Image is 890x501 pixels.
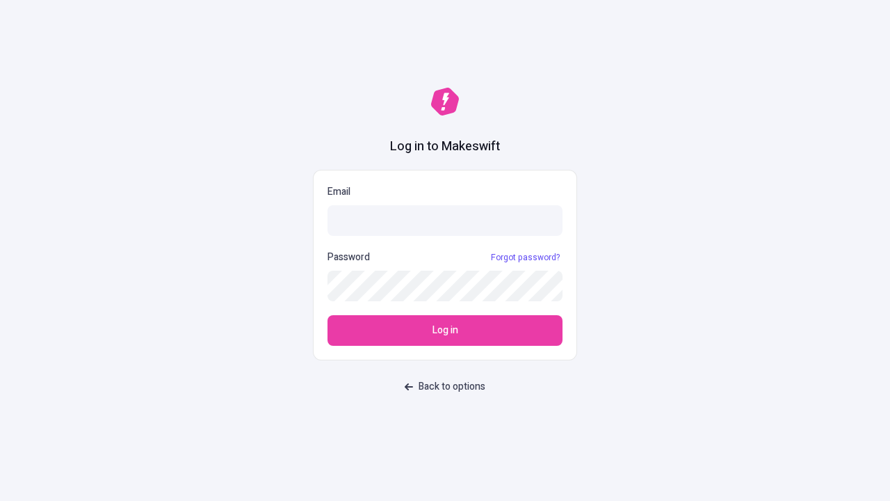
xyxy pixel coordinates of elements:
[432,323,458,338] span: Log in
[396,374,494,399] button: Back to options
[488,252,563,263] a: Forgot password?
[419,379,485,395] span: Back to options
[327,184,563,200] p: Email
[390,138,500,156] h1: Log in to Makeswift
[327,250,370,265] p: Password
[327,315,563,346] button: Log in
[327,205,563,236] input: Email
